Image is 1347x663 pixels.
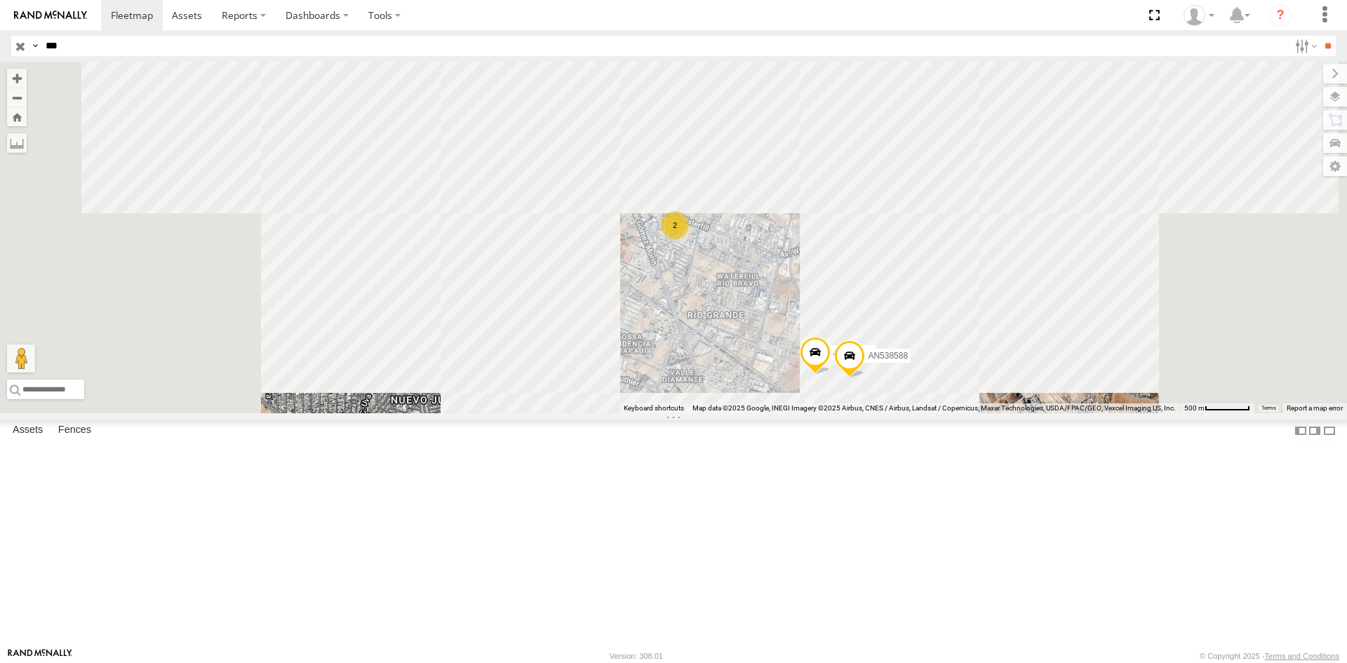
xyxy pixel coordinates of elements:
a: Report a map error [1287,404,1343,412]
a: Terms (opens in new tab) [1261,406,1276,411]
label: Hide Summary Table [1322,420,1336,441]
span: Map data ©2025 Google, INEGI Imagery ©2025 Airbus, CNES / Airbus, Landsat / Copernicus, Maxar Tec... [692,404,1176,412]
label: Dock Summary Table to the Left [1294,420,1308,441]
div: 2 [661,211,689,239]
button: Map Scale: 500 m per 61 pixels [1180,403,1254,413]
label: Measure [7,133,27,153]
span: AN538588 [868,350,908,360]
label: Map Settings [1323,156,1347,176]
i: ? [1269,4,1292,27]
div: Version: 308.01 [610,652,663,660]
img: rand-logo.svg [14,11,87,20]
label: Search Filter Options [1289,36,1320,56]
a: Terms and Conditions [1265,652,1339,660]
button: Keyboard shortcuts [624,403,684,413]
label: Dock Summary Table to the Right [1308,420,1322,441]
button: Zoom out [7,88,27,107]
span: 500 m [1184,404,1205,412]
div: Roberto Garcia [1179,5,1219,26]
label: Assets [6,421,50,441]
button: Zoom in [7,69,27,88]
label: Fences [51,421,98,441]
a: Visit our Website [8,649,72,663]
button: Drag Pegman onto the map to open Street View [7,344,35,373]
div: © Copyright 2025 - [1200,652,1339,660]
label: Search Query [29,36,41,56]
span: AN539494 [833,347,873,356]
button: Zoom Home [7,107,27,126]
